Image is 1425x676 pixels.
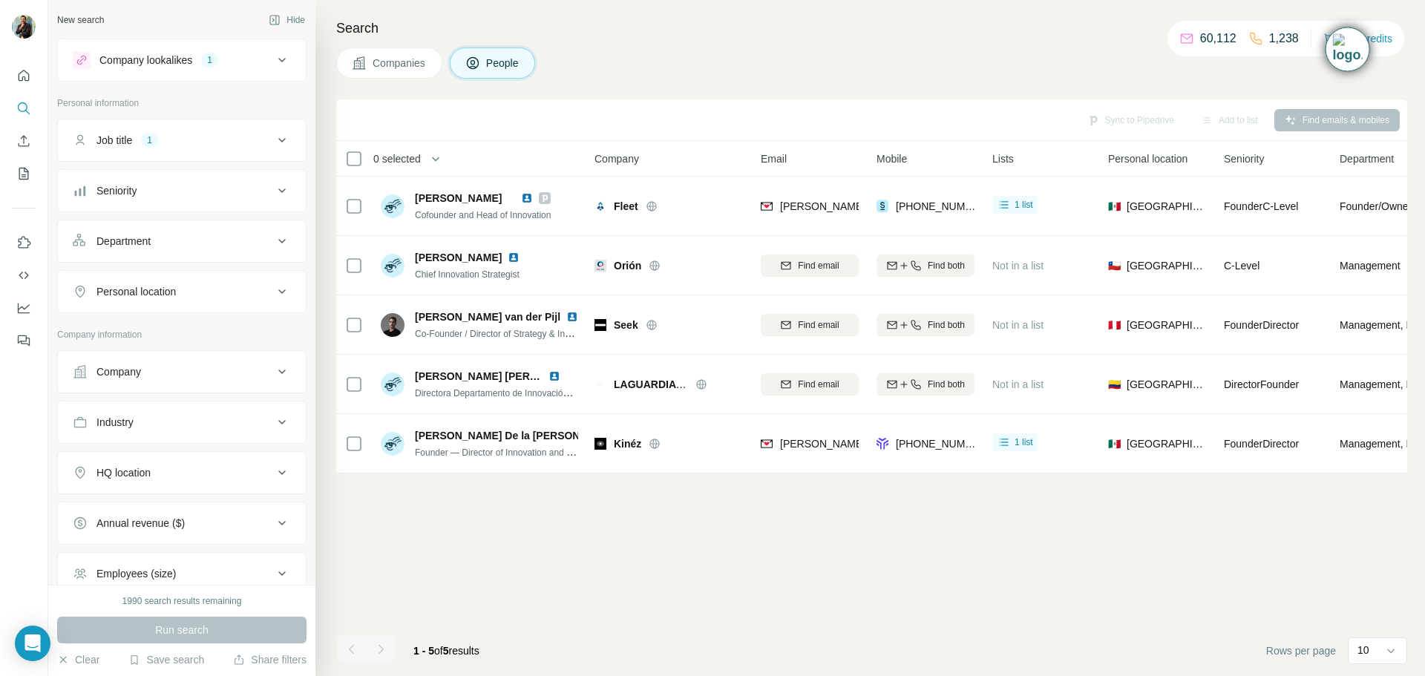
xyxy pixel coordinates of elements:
span: Find both [928,259,965,272]
span: 1 list [1015,436,1033,449]
img: LinkedIn logo [548,370,560,382]
span: Rows per page [1266,643,1336,658]
button: HQ location [58,455,306,490]
span: Companies [373,56,427,70]
img: Avatar [12,15,36,39]
img: Avatar [381,373,404,396]
span: Management [1340,258,1401,273]
button: Search [12,95,36,122]
span: 5 [443,645,449,657]
span: 🇲🇽 [1108,436,1121,451]
span: Find email [798,259,839,272]
span: Seniority [1224,151,1264,166]
button: Find both [877,314,974,336]
button: Find email [761,255,859,277]
span: Find both [928,378,965,391]
span: Co-Founder / Director of Strategy & Innovation [415,327,598,339]
span: [GEOGRAPHIC_DATA] [1127,318,1206,332]
span: [GEOGRAPHIC_DATA] [1127,436,1206,451]
span: 1 list [1015,198,1033,211]
button: Company lookalikes1 [58,42,306,78]
span: of [434,645,443,657]
button: Save search [128,652,204,667]
div: HQ location [96,465,151,480]
img: Avatar [381,313,404,337]
span: People [486,56,520,70]
button: Enrich CSV [12,128,36,154]
div: Employees (size) [96,566,176,581]
div: 1 [201,53,218,67]
span: Fleet [614,199,638,214]
div: Personal location [96,284,176,299]
span: Department [1340,151,1394,166]
img: provider findymail logo [761,199,773,214]
span: Director Founder [1224,378,1299,390]
span: [PERSON_NAME] De la [PERSON_NAME] [415,428,620,443]
button: Share filters [233,652,307,667]
img: provider findymail logo [761,436,773,451]
span: Directora Departamento de Innovación - [PERSON_NAME] [415,387,649,398]
span: Find both [928,318,965,332]
span: Founder C-Level [1224,200,1298,212]
span: [PERSON_NAME] [PERSON_NAME] [415,370,592,382]
button: Hide [258,9,315,31]
span: Company [594,151,639,166]
img: Logo of LAGUARDIA Estudio Legal [594,378,606,390]
span: Mobile [877,151,907,166]
h4: Search [336,18,1407,39]
span: results [413,645,479,657]
button: Find both [877,373,974,396]
button: Find both [877,255,974,277]
button: Industry [58,404,306,440]
span: LAGUARDIA Estudio Legal [614,378,747,390]
span: [GEOGRAPHIC_DATA] [1127,199,1206,214]
button: Feedback [12,327,36,354]
span: Find email [798,318,839,332]
div: New search [57,13,104,27]
button: Annual revenue ($) [58,505,306,541]
div: Department [96,234,151,249]
button: Department [58,223,306,259]
button: Find email [761,373,859,396]
img: Logo of Seek [594,319,606,331]
span: 🇵🇪 [1108,318,1121,332]
div: 1990 search results remaining [122,594,242,608]
img: Avatar [381,432,404,456]
span: Not in a list [992,319,1044,331]
p: 1,238 [1269,30,1299,47]
span: Founder Director [1224,319,1299,331]
button: Find email [761,314,859,336]
button: Use Surfe on LinkedIn [12,229,36,256]
span: Lists [992,151,1014,166]
button: Quick start [12,62,36,89]
button: Job title1 [58,122,306,158]
img: Logo of Orión [594,260,606,272]
span: C-Level [1224,260,1259,272]
span: 🇲🇽 [1108,199,1121,214]
img: Avatar [381,194,404,218]
span: Kinéz [614,436,641,451]
span: Chief Innovation Strategist [415,269,520,280]
img: provider surfe logo [877,199,888,214]
p: 60,112 [1200,30,1236,47]
button: Seniority [58,173,306,209]
button: Personal location [58,274,306,309]
button: My lists [12,160,36,187]
p: Company information [57,328,307,341]
div: Job title [96,133,132,148]
img: Logo of Kinéz [594,438,606,450]
span: Not in a list [992,378,1044,390]
span: Cofounder and Head of Innovation [415,210,551,220]
span: Not in a list [992,260,1044,272]
span: Founder — Director of Innovation and Strategy [415,446,600,458]
div: Seniority [96,183,137,198]
img: LinkedIn logo [521,192,533,204]
span: Founder Director [1224,438,1299,450]
button: Use Surfe API [12,262,36,289]
span: 0 selected [373,151,421,166]
span: Find email [798,378,839,391]
span: 1 - 5 [413,645,434,657]
span: [PHONE_NUMBER] [896,438,989,450]
img: Avatar [381,254,404,278]
div: Company [96,364,141,379]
